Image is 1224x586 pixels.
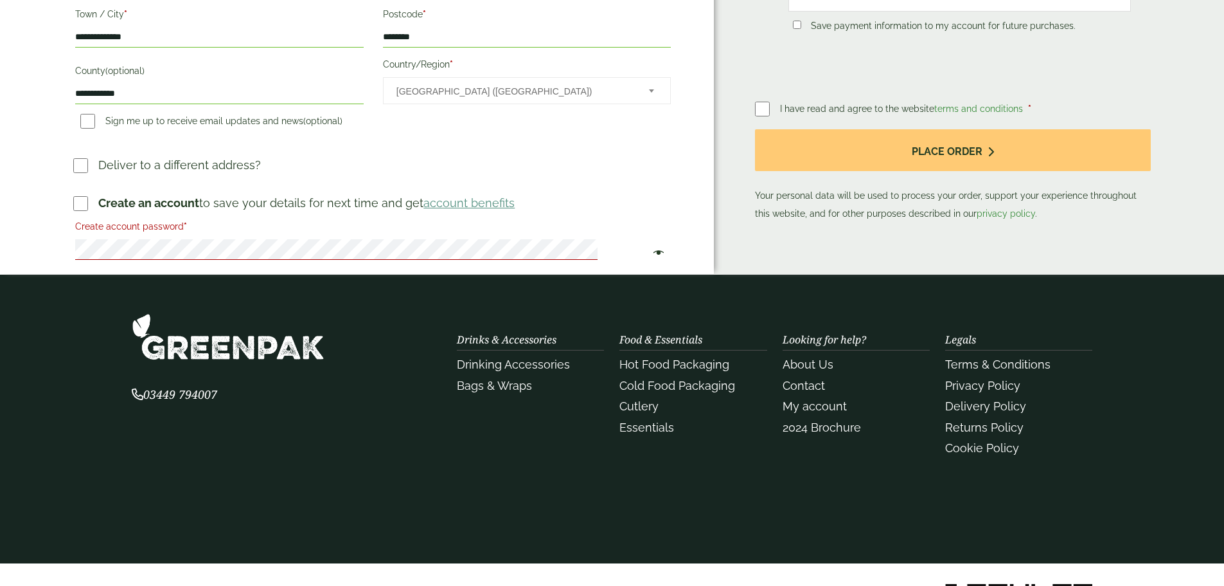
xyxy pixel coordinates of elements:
abbr: required [1028,104,1031,114]
strong: Create an account [98,196,199,210]
span: Country/Region [383,77,671,104]
label: Sign me up to receive email updates and news [75,116,348,130]
a: 2024 Brochure [783,421,861,434]
a: Contact [783,379,825,392]
span: 03449 794007 [132,387,217,402]
span: (optional) [303,116,342,126]
label: Create account password [75,217,671,239]
label: Town / City [75,5,363,27]
a: My account [783,399,847,413]
p: Deliver to a different address? [98,156,261,174]
a: Cutlery [619,399,659,413]
span: I have read and agree to the website [780,104,1025,114]
a: account benefits [423,196,515,210]
a: Delivery Policy [945,399,1026,413]
input: Sign me up to receive email updates and news(optional) [80,114,95,129]
label: Country/Region [383,55,671,77]
button: Place order [755,129,1150,171]
a: 03449 794007 [132,389,217,401]
p: to save your details for next time and get [98,194,515,212]
a: Essentials [619,421,674,434]
img: GreenPak Supplies [132,313,324,360]
abbr: required [124,9,127,19]
label: County [75,62,363,84]
a: Privacy Policy [945,379,1020,392]
a: Hot Food Packaging [619,358,729,371]
p: Your personal data will be used to process your order, support your experience throughout this we... [755,129,1150,223]
abbr: required [450,59,453,69]
label: Postcode [383,5,671,27]
a: Bags & Wraps [457,379,532,392]
a: Cold Food Packaging [619,379,735,392]
span: United Kingdom (UK) [396,78,632,105]
abbr: required [184,221,187,232]
a: About Us [783,358,833,371]
a: terms and conditions [934,104,1023,114]
a: Cookie Policy [945,441,1019,455]
abbr: required [423,9,426,19]
a: Drinking Accessories [457,358,570,371]
a: Returns Policy [945,421,1024,434]
a: Terms & Conditions [945,358,1051,371]
a: privacy policy [977,208,1035,219]
label: Save payment information to my account for future purchases. [806,21,1081,35]
span: (optional) [105,66,145,76]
